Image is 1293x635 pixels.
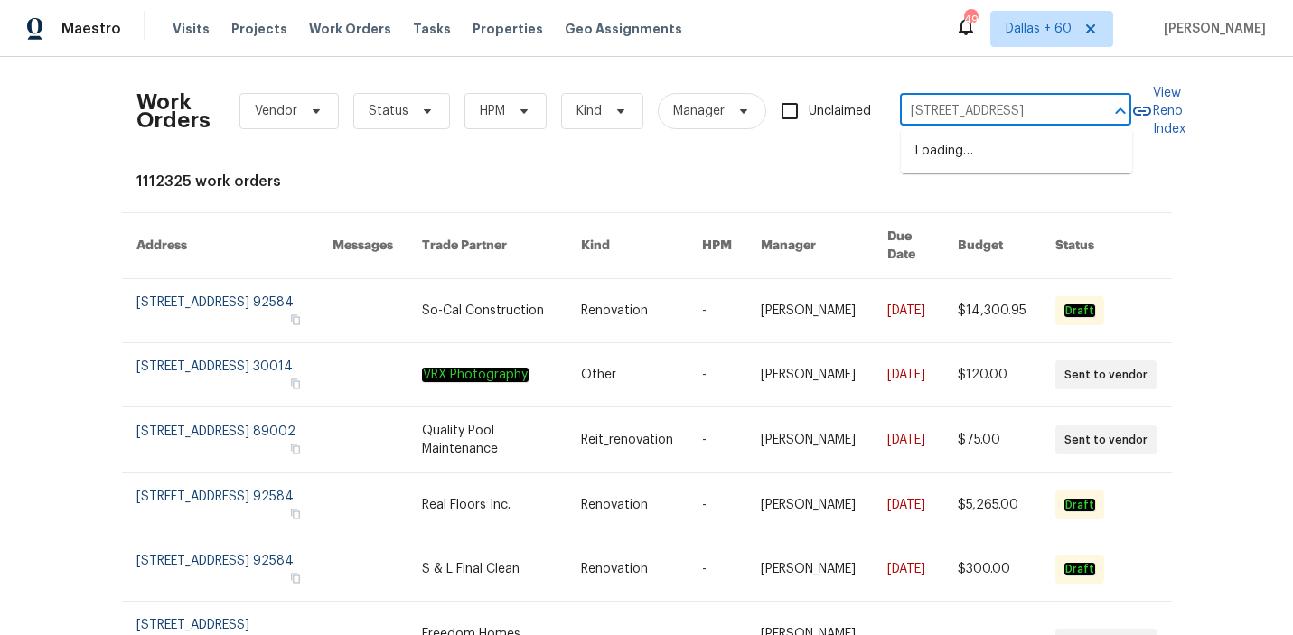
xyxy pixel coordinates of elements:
td: Real Floors Inc. [408,473,567,537]
td: - [688,279,746,343]
td: [PERSON_NAME] [746,279,873,343]
td: - [688,343,746,407]
button: Copy Address [287,506,304,522]
span: Dallas + 60 [1006,20,1072,38]
td: Renovation [567,279,688,343]
th: HPM [688,213,746,279]
th: Messages [318,213,408,279]
button: Copy Address [287,376,304,392]
span: Unclaimed [809,102,871,121]
span: Manager [673,102,725,120]
span: Maestro [61,20,121,38]
td: - [688,537,746,602]
button: Close [1108,98,1133,124]
td: S & L Final Clean [408,537,567,602]
th: Trade Partner [408,213,567,279]
span: Properties [473,20,543,38]
span: Vendor [255,102,297,120]
td: Renovation [567,537,688,602]
button: Copy Address [287,312,304,328]
td: - [688,473,746,537]
th: Budget [943,213,1041,279]
div: Loading… [901,129,1132,173]
td: [PERSON_NAME] [746,537,873,602]
td: So-Cal Construction [408,279,567,343]
span: Geo Assignments [565,20,682,38]
td: Reit_renovation [567,407,688,473]
th: Status [1041,213,1171,279]
div: 495 [964,11,977,29]
td: Renovation [567,473,688,537]
h2: Work Orders [136,93,211,129]
button: Copy Address [287,570,304,586]
span: Work Orders [309,20,391,38]
span: [PERSON_NAME] [1157,20,1266,38]
button: Copy Address [287,441,304,457]
span: Status [369,102,408,120]
td: Quality Pool Maintenance [408,407,567,473]
input: Enter in an address [900,98,1081,126]
div: 1112325 work orders [136,173,1157,191]
span: HPM [480,102,505,120]
span: Tasks [413,23,451,35]
span: Kind [576,102,602,120]
th: Due Date [873,213,943,279]
span: Visits [173,20,210,38]
a: View Reno Index [1131,84,1185,138]
span: Projects [231,20,287,38]
td: Other [567,343,688,407]
td: [PERSON_NAME] [746,343,873,407]
td: [PERSON_NAME] [746,473,873,537]
td: [PERSON_NAME] [746,407,873,473]
th: Manager [746,213,873,279]
td: - [688,407,746,473]
th: Kind [567,213,688,279]
th: Address [122,213,319,279]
